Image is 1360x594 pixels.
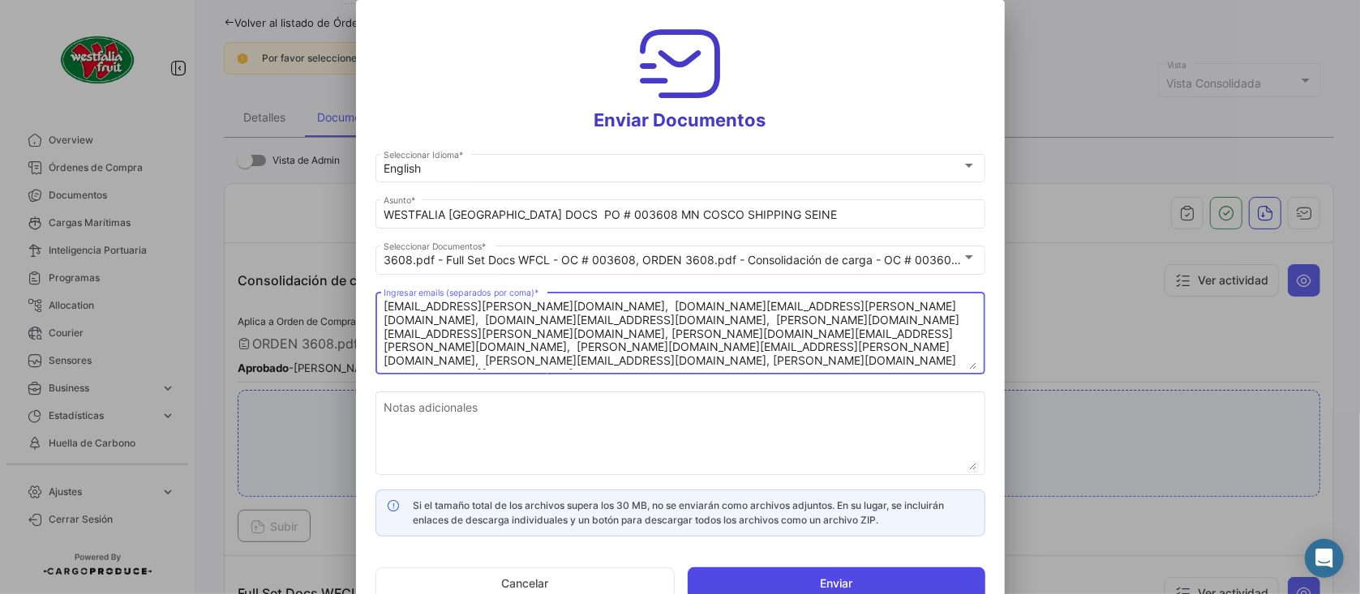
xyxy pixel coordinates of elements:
mat-select-trigger: English [384,161,421,175]
h3: Enviar Documentos [375,19,985,131]
span: Si el tamaño total de los archivos supera los 30 MB, no se enviarán como archivos adjuntos. En su... [414,499,945,526]
div: Abrir Intercom Messenger [1305,539,1344,578]
mat-select-trigger: 3608.pdf - Full Set Docs WFCL - OC # 003608, ORDEN 3608.pdf - Consolidación de carga - OC # 00360... [384,253,1212,267]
